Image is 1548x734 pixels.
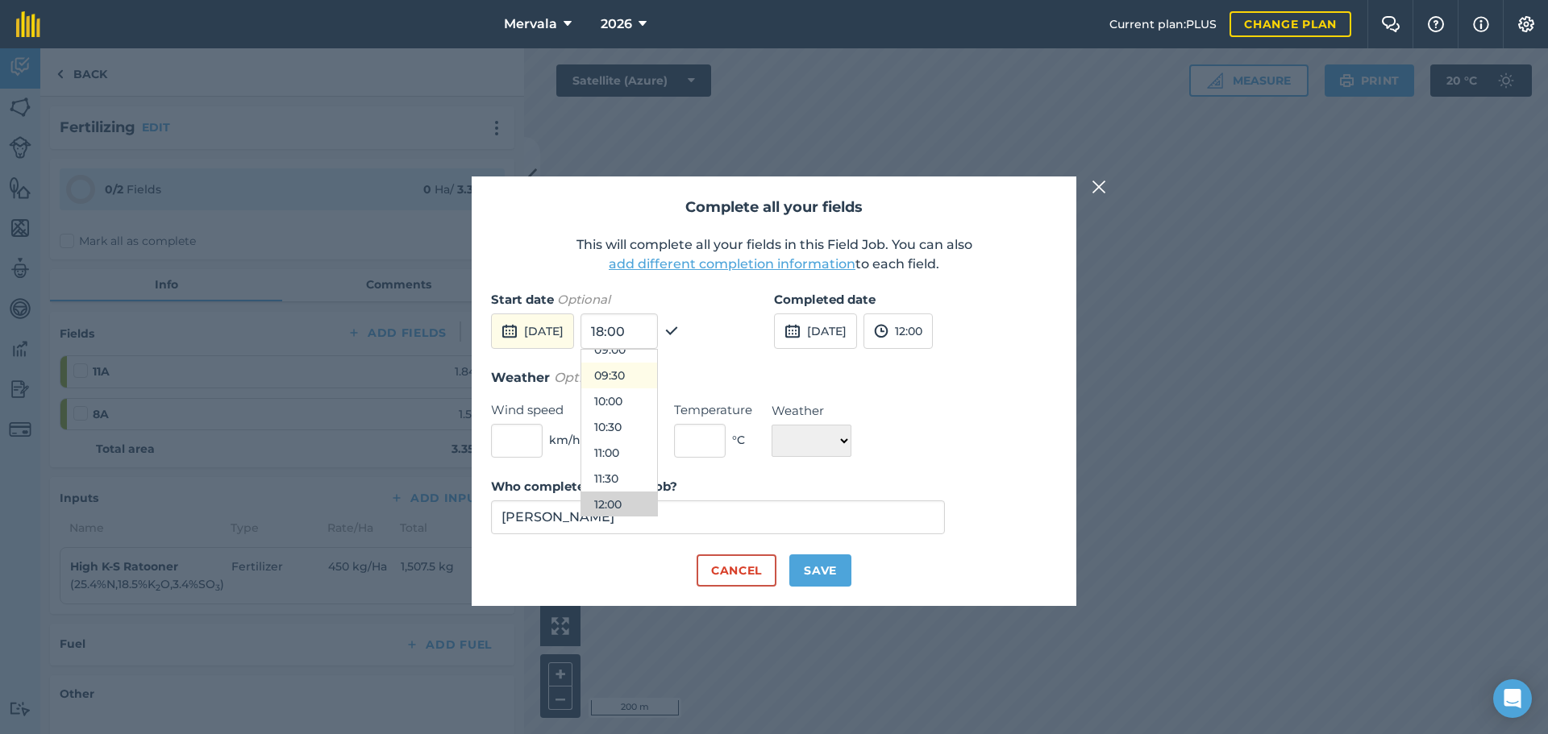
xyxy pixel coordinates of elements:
span: 2026 [601,15,632,34]
img: A question mark icon [1426,16,1446,32]
button: 10:00 [581,388,657,414]
button: 10:30 [581,414,657,440]
button: 09:00 [581,337,657,363]
img: fieldmargin Logo [16,11,40,37]
div: Open Intercom Messenger [1493,679,1532,718]
button: 11:30 [581,466,657,491]
label: Temperature [674,400,752,420]
img: svg+xml;base64,PHN2ZyB4bWxucz0iaHR0cDovL3d3dy53My5vcmcvMjAwMC9zdmciIHdpZHRoPSIxNyIgaGVpZ2h0PSIxNy... [1473,15,1489,34]
button: [DATE] [491,313,574,349]
img: A cog icon [1517,16,1536,32]
img: Two speech bubbles overlapping with the left bubble in the forefront [1381,16,1400,32]
h3: Weather [491,367,1057,388]
img: svg+xml;base64,PD94bWwgdmVyc2lvbj0iMS4wIiBlbmNvZGluZz0idXRmLTgiPz4KPCEtLSBHZW5lcmF0b3I6IEFkb2JlIE... [874,321,888,341]
strong: Who completed the field job? [491,479,677,494]
img: svg+xml;base64,PD94bWwgdmVyc2lvbj0iMS4wIiBlbmNvZGluZz0idXRmLTgiPz4KPCEtLSBHZW5lcmF0b3I6IEFkb2JlIE... [784,321,801,341]
span: km/h [549,431,580,449]
button: Cancel [697,554,776,587]
button: Save [789,554,851,587]
button: 09:30 [581,363,657,388]
em: Optional [554,370,610,385]
img: svg+xml;base64,PD94bWwgdmVyc2lvbj0iMS4wIiBlbmNvZGluZz0idXRmLTgiPz4KPCEtLSBHZW5lcmF0b3I6IEFkb2JlIE... [501,321,518,341]
button: [DATE] [774,313,857,349]
button: add different completion information [609,255,855,274]
strong: Completed date [774,292,876,307]
button: 12:00 [581,491,657,517]
button: 11:00 [581,440,657,466]
img: svg+xml;base64,PHN2ZyB4bWxucz0iaHR0cDovL3d3dy53My5vcmcvMjAwMC9zdmciIHdpZHRoPSIyMiIgaGVpZ2h0PSIzMC... [1092,177,1106,197]
strong: Start date [491,292,554,307]
button: 12:00 [863,313,933,349]
label: Wind speed [491,400,580,420]
em: Optional [557,292,610,307]
span: Mervala [504,15,557,34]
h2: Complete all your fields [491,196,1057,219]
img: svg+xml;base64,PHN2ZyB4bWxucz0iaHR0cDovL3d3dy53My5vcmcvMjAwMC9zdmciIHdpZHRoPSIxOCIgaGVpZ2h0PSIyNC... [664,321,679,341]
span: ° C [732,431,745,449]
p: This will complete all your fields in this Field Job. You can also to each field. [491,235,1057,274]
a: Change plan [1230,11,1351,37]
span: Current plan : PLUS [1109,15,1217,33]
label: Weather [772,401,851,421]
